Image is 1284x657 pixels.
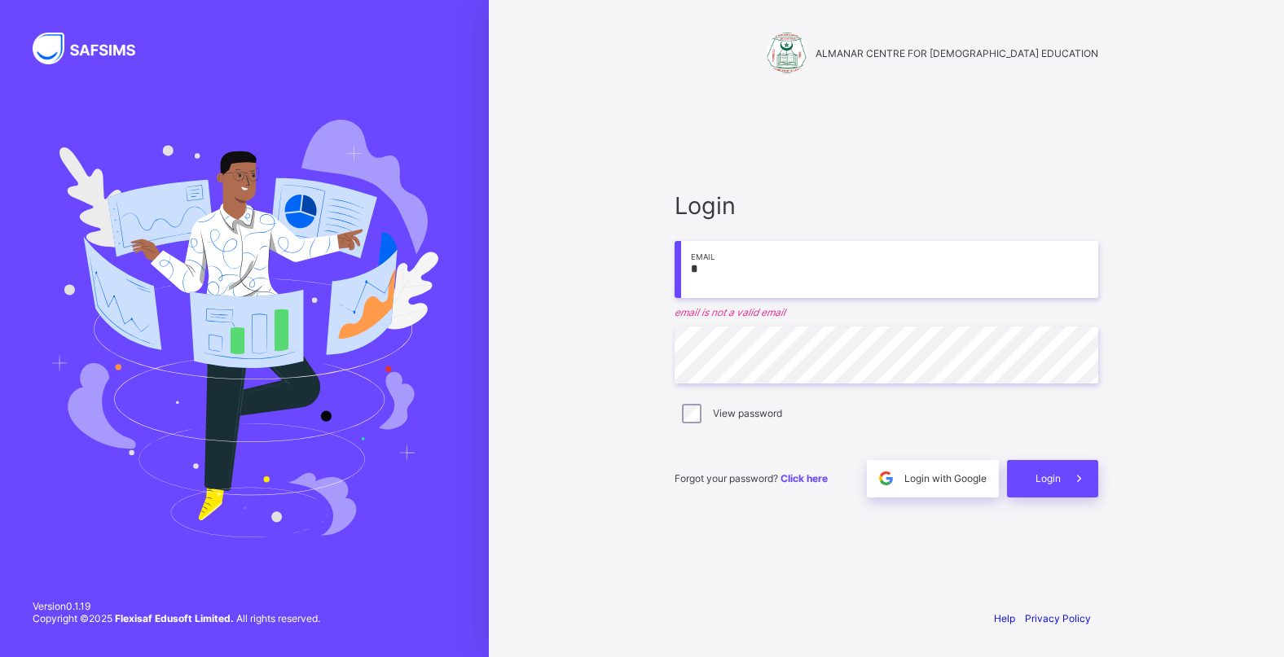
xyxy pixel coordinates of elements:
span: Copyright © 2025 All rights reserved. [33,612,320,624]
span: Login [675,191,1098,220]
a: Help [994,612,1015,624]
span: ALMANAR CENTRE FOR [DEMOGRAPHIC_DATA] EDUCATION [816,47,1098,59]
span: Forgot your password? [675,472,828,484]
label: View password [713,407,782,419]
span: Login [1036,472,1061,484]
img: Hero Image [51,120,438,537]
span: Login with Google [904,472,987,484]
a: Click here [781,472,828,484]
strong: Flexisaf Edusoft Limited. [115,612,234,624]
a: Privacy Policy [1025,612,1091,624]
img: SAFSIMS Logo [33,33,155,64]
img: google.396cfc9801f0270233282035f929180a.svg [877,469,895,488]
em: email is not a valid email [675,306,1098,318]
span: Version 0.1.19 [33,600,320,612]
